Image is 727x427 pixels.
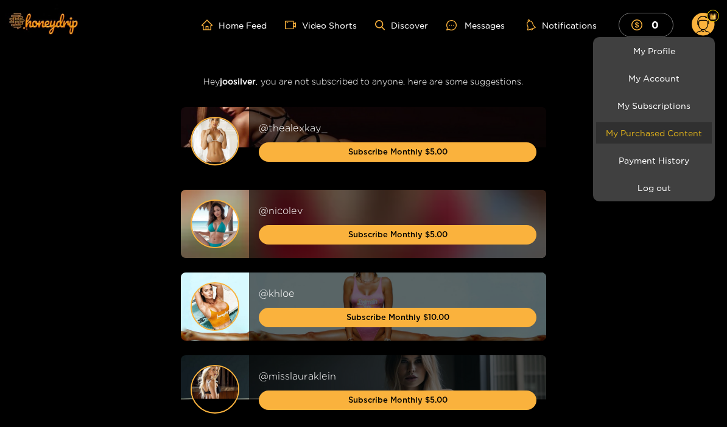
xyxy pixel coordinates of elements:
a: Payment History [596,150,712,171]
a: My Purchased Content [596,122,712,144]
a: My Profile [596,40,712,61]
a: My Subscriptions [596,95,712,116]
a: My Account [596,68,712,89]
button: Log out [596,177,712,198]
